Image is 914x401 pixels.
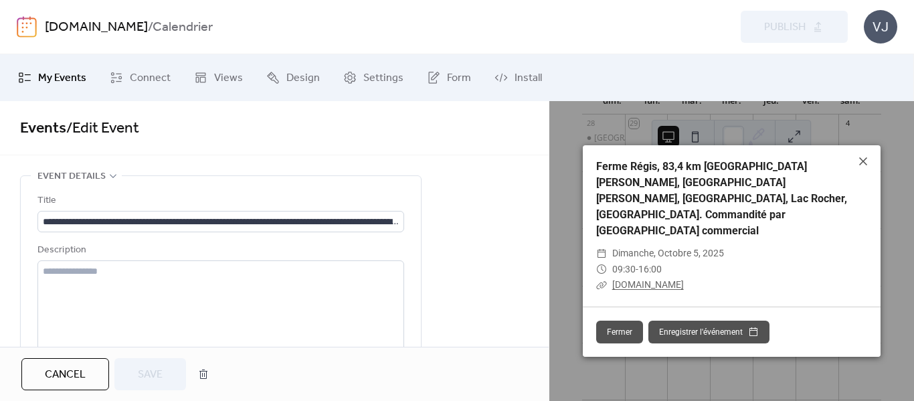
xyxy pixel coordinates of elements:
span: Connect [130,70,171,86]
a: Design [256,60,330,96]
b: / [148,15,153,40]
span: - [636,264,638,274]
b: Calendrier [153,15,213,40]
span: dimanche, octobre 5, 2025 [612,246,724,262]
span: Event details [37,169,106,185]
a: Settings [333,60,414,96]
span: Settings [363,70,403,86]
div: ​ [596,262,607,278]
button: Enregistrer l'événement [648,321,769,343]
span: Views [214,70,243,86]
span: Cancel [45,367,86,383]
a: [DOMAIN_NAME] [45,15,148,40]
span: / Edit Event [66,114,139,143]
span: Design [286,70,320,86]
a: Connect [100,60,181,96]
span: Install [515,70,542,86]
div: ​ [596,246,607,262]
div: VJ [864,10,897,44]
span: 16:00 [638,264,662,274]
button: Fermer [596,321,643,343]
a: Install [484,60,552,96]
div: Description [37,242,401,258]
img: logo [17,16,37,37]
a: Form [417,60,481,96]
a: [DOMAIN_NAME] [612,279,684,290]
button: Cancel [21,358,109,390]
a: Views [184,60,253,96]
div: Title [37,193,401,209]
a: Ferme Régis, 83,4 km [GEOGRAPHIC_DATA][PERSON_NAME], [GEOGRAPHIC_DATA][PERSON_NAME], [GEOGRAPHIC_... [596,160,847,237]
div: ​ [596,277,607,293]
span: My Events [38,70,86,86]
a: Events [20,114,66,143]
span: 09:30 [612,264,636,274]
span: Form [447,70,471,86]
a: My Events [8,60,96,96]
